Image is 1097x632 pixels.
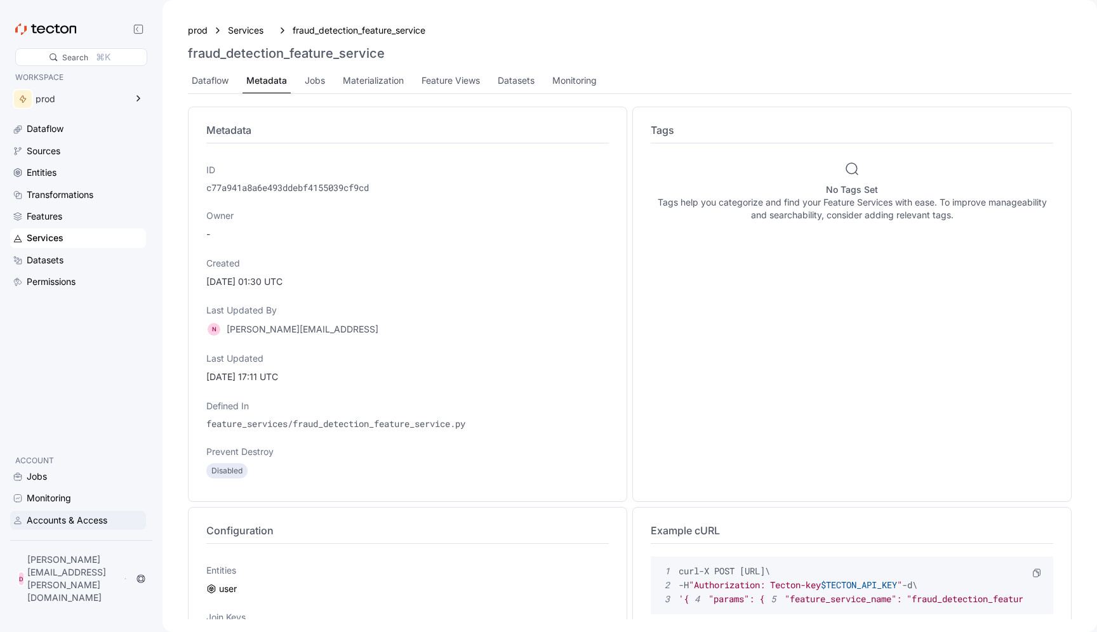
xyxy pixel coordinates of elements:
h5: No Tags Set [656,183,1048,196]
h4: Metadata [206,122,609,138]
span: 1 [658,564,679,578]
div: Datasets [27,253,63,267]
div: Datasets [498,74,535,88]
div: D [18,571,25,586]
div: Services [27,231,63,245]
a: Sources [10,142,146,161]
span: "feature_service_name": "fraud_detection_feature_service", [764,593,1079,605]
div: Feature Views [422,74,480,88]
div: prod [36,95,126,103]
h3: fraud_detection_feature_service [188,46,385,61]
div: Entities [27,166,57,180]
div: Transformations [27,188,93,202]
span: 3 [658,592,679,606]
a: Features [10,207,146,226]
p: Tags help you categorize and find your Feature Services with ease. To improve manageability and s... [656,196,1048,221]
a: fraud_detection_feature_service [293,23,425,37]
a: Entities [10,163,146,182]
p: [PERSON_NAME][EMAIL_ADDRESS][PERSON_NAME][DOMAIN_NAME] [27,553,121,604]
span: -H [679,579,689,591]
div: Jobs [27,470,47,484]
a: Transformations [10,185,146,204]
span: $TECTON_API_KEY [821,579,897,591]
a: Services [10,228,146,247]
a: Accounts & Access [10,511,146,530]
span: "params": { [689,593,765,605]
div: Sources [27,144,60,158]
div: Metadata [246,74,287,88]
div: Search⌘K [15,48,147,66]
div: Jobs [305,74,325,88]
span: -X POST [URL] [699,565,765,577]
span: '{ [679,593,689,605]
span: 5 [764,592,785,606]
h4: Tags [651,122,1053,138]
p: WORKSPACE [15,71,141,84]
h4: Configuration [206,523,609,538]
span: 4 [689,592,709,606]
a: prod [188,23,208,37]
a: Monitoring [10,489,146,508]
h4: Example cURL [651,523,1053,538]
a: Services [228,23,272,37]
a: Dataflow [10,119,146,138]
div: Dataflow [27,122,63,136]
div: ⌘K [96,50,110,64]
span: " [897,579,902,591]
p: ACCOUNT [15,454,141,467]
div: Search [62,51,88,63]
span: -d [902,579,912,591]
div: Features [27,209,62,223]
span: curl [679,565,699,577]
div: Materialization [343,74,404,88]
div: Accounts & Access [27,513,107,527]
div: Dataflow [192,74,229,88]
div: Monitoring [552,74,597,88]
span: "Authorization: Tecton-key [689,579,821,591]
span: 2 [658,578,679,592]
a: Datasets [10,251,146,270]
a: Jobs [10,467,146,486]
span: \ [912,579,917,591]
a: Permissions [10,272,146,291]
div: Permissions [27,275,76,289]
span: \ [765,565,770,577]
div: Monitoring [27,491,71,505]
